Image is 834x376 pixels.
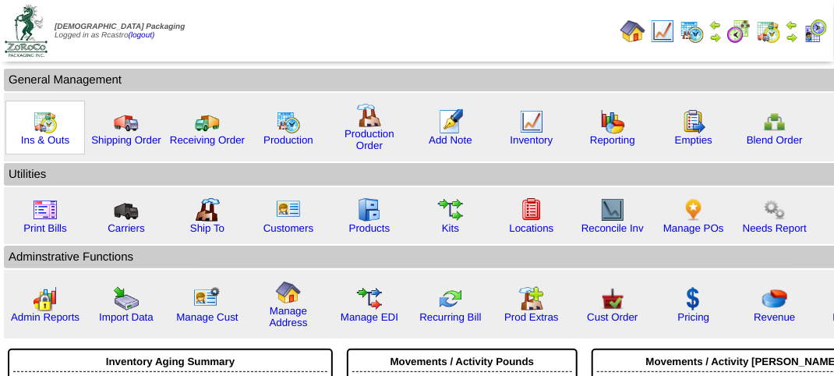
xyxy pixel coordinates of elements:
[13,352,327,372] div: Inventory Aging Summary
[270,305,308,328] a: Manage Address
[276,197,301,222] img: customers.gif
[438,109,463,134] img: orders.gif
[675,134,712,146] a: Empties
[438,286,463,311] img: reconcile.gif
[762,286,787,311] img: pie_chart.png
[680,19,705,44] img: calendarprod.gif
[786,19,798,31] img: arrowleft.gif
[276,280,301,305] img: home.gif
[590,134,635,146] a: Reporting
[21,134,69,146] a: Ins & Outs
[349,222,390,234] a: Products
[357,286,382,311] img: edi.gif
[786,31,798,44] img: arrowright.gif
[170,134,245,146] a: Receiving Order
[108,222,144,234] a: Carriers
[357,103,382,128] img: factory.gif
[762,197,787,222] img: workflow.png
[709,19,722,31] img: arrowleft.gif
[33,286,58,311] img: graph2.png
[11,311,80,323] a: Admin Reports
[519,197,544,222] img: locations.gif
[419,311,481,323] a: Recurring Bill
[55,23,185,40] span: Logged in as Rcastro
[743,222,807,234] a: Needs Report
[747,134,803,146] a: Blend Order
[114,286,139,311] img: import.gif
[276,109,301,134] img: calendarprod.gif
[91,134,161,146] a: Shipping Order
[511,134,553,146] a: Inventory
[600,286,625,311] img: cust_order.png
[663,222,724,234] a: Manage POs
[600,109,625,134] img: graph.gif
[345,128,394,151] a: Production Order
[99,311,154,323] a: Import Data
[438,197,463,222] img: workflow.gif
[33,197,58,222] img: invoice2.gif
[754,311,795,323] a: Revenue
[341,311,398,323] a: Manage EDI
[681,197,706,222] img: po.png
[263,222,313,234] a: Customers
[620,19,645,44] img: home.gif
[352,352,572,372] div: Movements / Activity Pounds
[5,5,48,57] img: zoroco-logo-small.webp
[519,286,544,311] img: prodextras.gif
[581,222,644,234] a: Reconcile Inv
[55,23,185,31] span: [DEMOGRAPHIC_DATA] Packaging
[803,19,828,44] img: calendarcustomer.gif
[129,31,155,40] a: (logout)
[519,109,544,134] img: line_graph.gif
[429,134,472,146] a: Add Note
[709,31,722,44] img: arrowright.gif
[756,19,781,44] img: calendarinout.gif
[681,286,706,311] img: dollar.gif
[726,19,751,44] img: calendarblend.gif
[509,222,553,234] a: Locations
[762,109,787,134] img: network.png
[650,19,675,44] img: line_graph.gif
[33,109,58,134] img: calendarinout.gif
[195,109,220,134] img: truck2.gif
[442,222,459,234] a: Kits
[114,109,139,134] img: truck.gif
[504,311,559,323] a: Prod Extras
[587,311,638,323] a: Cust Order
[681,109,706,134] img: workorder.gif
[176,311,238,323] a: Manage Cust
[600,197,625,222] img: line_graph2.gif
[23,222,67,234] a: Print Bills
[678,311,710,323] a: Pricing
[357,197,382,222] img: cabinet.gif
[195,197,220,222] img: factory2.gif
[263,134,313,146] a: Production
[193,286,222,311] img: managecust.png
[114,197,139,222] img: truck3.gif
[190,222,224,234] a: Ship To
